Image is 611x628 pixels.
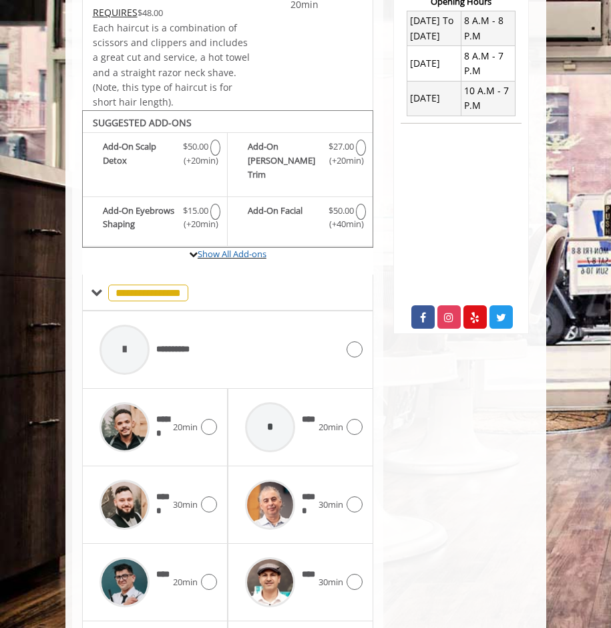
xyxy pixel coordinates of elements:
[329,204,354,218] span: $50.00
[93,5,252,20] div: $48.00
[183,204,208,218] span: $15.00
[93,21,250,109] span: Each haircut is a combination of scissors and clippers and includes a great cut and service, a ho...
[234,140,366,184] label: Add-On Beard Trim
[319,498,343,512] span: 30min
[173,575,198,589] span: 20min
[407,46,461,81] td: [DATE]
[407,11,461,46] td: [DATE] To [DATE]
[103,140,182,168] b: Add-On Scalp Detox
[82,110,374,248] div: The Made Man Haircut Add-onS
[333,217,349,231] span: (+40min )
[461,81,516,116] td: 10 A.M - 7 P.M
[461,11,516,46] td: 8 A.M - 8 P.M
[407,81,461,116] td: [DATE]
[198,248,266,260] a: Show All Add-ons
[103,204,182,232] b: Add-On Eyebrows Shaping
[173,420,198,434] span: 20min
[89,140,220,171] label: Add-On Scalp Detox
[188,217,204,231] span: (+20min )
[319,575,343,589] span: 30min
[183,140,208,154] span: $50.00
[319,420,343,434] span: 20min
[248,140,327,181] b: Add-On [PERSON_NAME] Trim
[248,204,327,232] b: Add-On Facial
[93,116,192,129] b: SUGGESTED ADD-ONS
[461,46,516,81] td: 8 A.M - 7 P.M
[188,154,204,168] span: (+20min )
[329,140,354,154] span: $27.00
[173,498,198,512] span: 30min
[89,204,220,235] label: Add-On Eyebrows Shaping
[333,154,349,168] span: (+20min )
[234,204,366,235] label: Add-On Facial
[93,6,138,19] span: This service needs some Advance to be paid before we block your appointment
